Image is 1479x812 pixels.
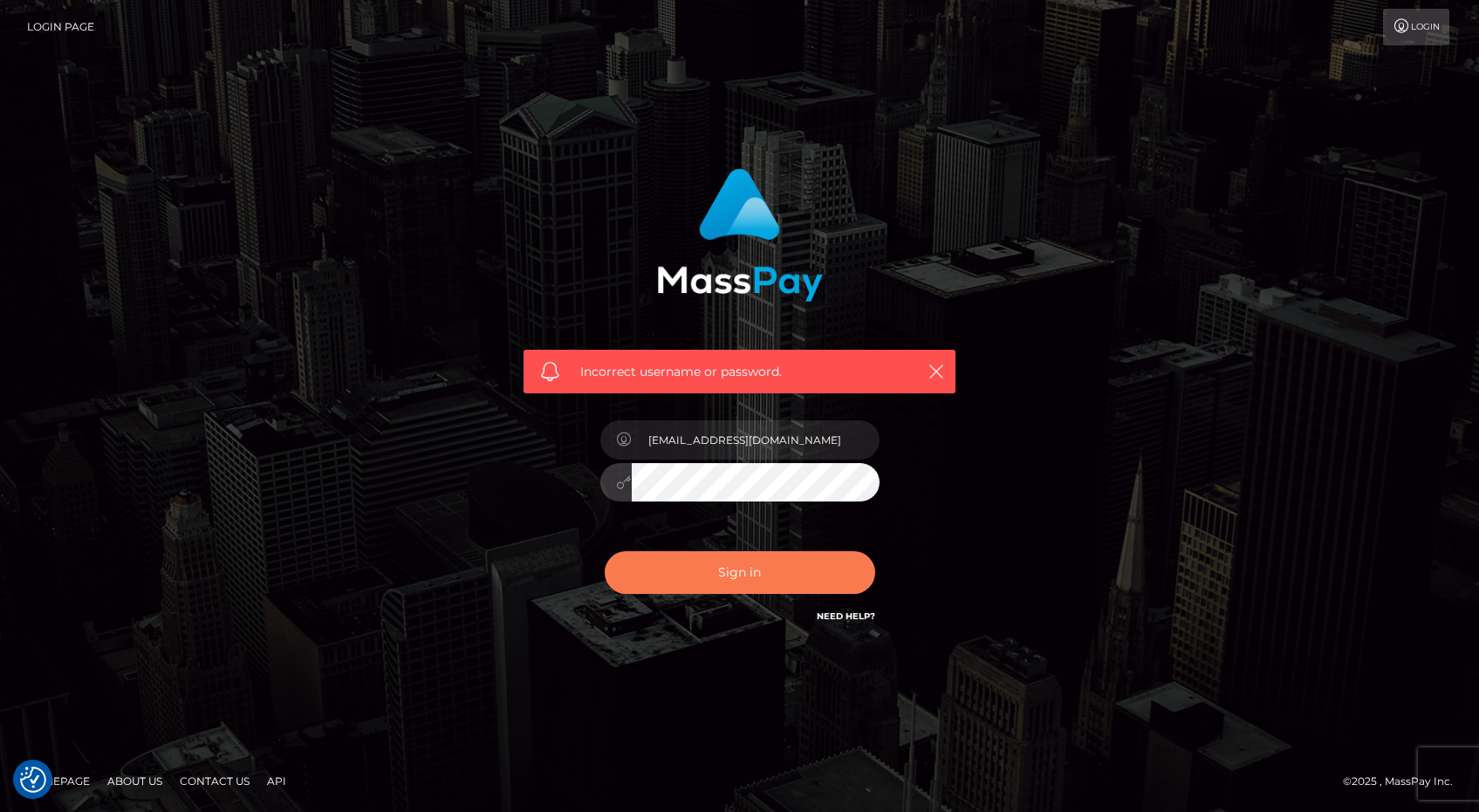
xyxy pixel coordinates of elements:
button: Sign in [605,551,875,594]
a: Login [1383,9,1449,45]
a: Homepage [19,768,97,795]
span: Incorrect username or password. [580,363,899,381]
a: API [260,768,293,795]
a: Need Help? [817,611,875,622]
img: Revisit consent button [20,767,46,793]
div: © 2025 , MassPay Inc. [1343,772,1466,791]
a: Contact Us [173,768,257,795]
a: Login Page [27,9,94,45]
input: Username... [632,420,880,460]
img: MassPay Login [657,168,823,302]
a: About Us [100,768,169,795]
button: Consent Preferences [20,767,46,793]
